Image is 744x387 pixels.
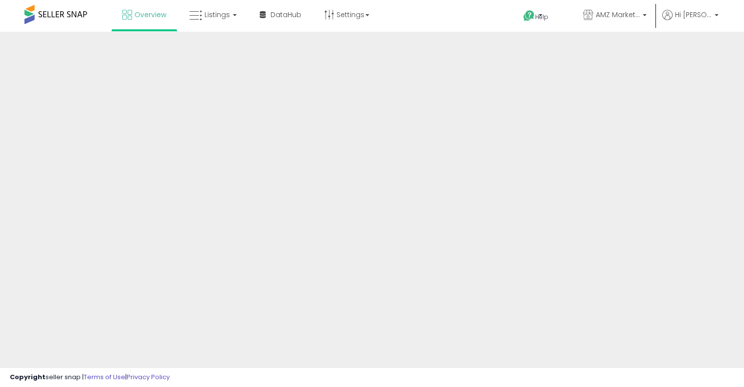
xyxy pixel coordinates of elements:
[596,10,640,20] span: AMZ Marketplace Deals
[535,13,548,21] span: Help
[10,373,170,382] div: seller snap | |
[135,10,166,20] span: Overview
[516,2,567,32] a: Help
[127,372,170,382] a: Privacy Policy
[675,10,712,20] span: Hi [PERSON_NAME]
[271,10,301,20] span: DataHub
[662,10,719,32] a: Hi [PERSON_NAME]
[204,10,230,20] span: Listings
[84,372,125,382] a: Terms of Use
[523,10,535,22] i: Get Help
[10,372,45,382] strong: Copyright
